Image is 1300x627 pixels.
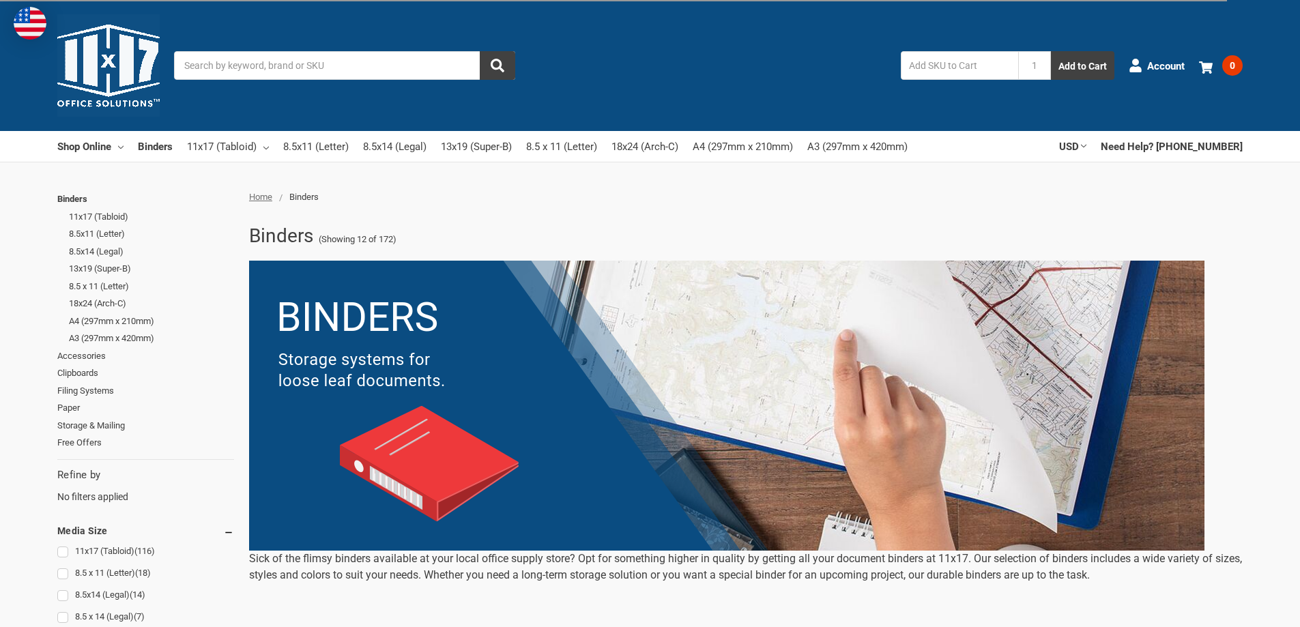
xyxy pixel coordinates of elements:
a: 8.5x14 (Legal) [363,132,427,162]
input: Search by keyword, brand or SKU [174,51,515,80]
a: 13x19 (Super-B) [69,260,234,278]
a: USD [1059,131,1086,161]
a: Clipboards [57,364,234,382]
h5: Refine by [57,467,234,483]
span: Sick of the flimsy binders available at your local office supply store? Opt for something higher ... [249,552,1242,581]
a: A4 (297mm x 210mm) [69,312,234,330]
a: 11x17 (Tabloid) [187,132,269,162]
span: (14) [130,589,145,600]
button: Add to Cart [1051,51,1114,80]
a: Home [249,192,272,202]
span: Account [1147,58,1185,74]
a: 13x19 (Super-B) [441,132,512,162]
a: Need Help? [PHONE_NUMBER] [1101,131,1243,161]
a: 11x17 (Tabloid) [57,542,234,561]
a: 11x17 (Tabloid) [69,208,234,226]
a: 8.5 x 14 (Legal) [57,608,234,626]
span: 0 [1222,55,1243,76]
a: Accessories [57,347,234,365]
span: (116) [134,546,155,556]
img: binders-2-.png [249,261,1204,551]
a: 0 [1199,48,1243,83]
h1: Binders [249,218,314,254]
input: Add SKU to Cart [901,51,1018,80]
span: Binders [289,192,319,202]
a: Free Offers [57,434,234,452]
h5: Media Size [57,523,234,539]
span: (Showing 12 of 172) [319,233,396,246]
a: 18x24 (Arch-C) [69,295,234,312]
img: duty and tax information for United States [14,7,46,40]
a: Storage & Mailing [57,417,234,435]
a: 8.5x11 (Letter) [283,132,349,162]
a: 18x24 (Arch-C) [611,132,678,162]
div: No filters applied [57,467,234,504]
a: Binders [138,131,173,161]
a: Shop Online [57,131,124,161]
a: Account [1129,48,1185,83]
a: 8.5x11 (Letter) [69,225,234,243]
span: (7) [134,611,145,622]
a: 8.5 x 11 (Letter) [526,132,597,162]
a: A4 (297mm x 210mm) [693,132,793,162]
a: 8.5 x 11 (Letter) [57,564,234,583]
span: (18) [135,568,151,578]
a: A3 (297mm x 420mm) [69,330,234,347]
a: 8.5x14 (Legal) [57,586,234,604]
img: 11x17.com [57,14,160,117]
a: Binders [57,190,234,208]
a: Paper [57,399,234,417]
a: A3 (297mm x 420mm) [807,132,908,162]
a: 8.5 x 11 (Letter) [69,278,234,295]
iframe: Google Customer Reviews [1187,590,1300,627]
a: 8.5x14 (Legal) [69,243,234,261]
a: Filing Systems [57,382,234,400]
